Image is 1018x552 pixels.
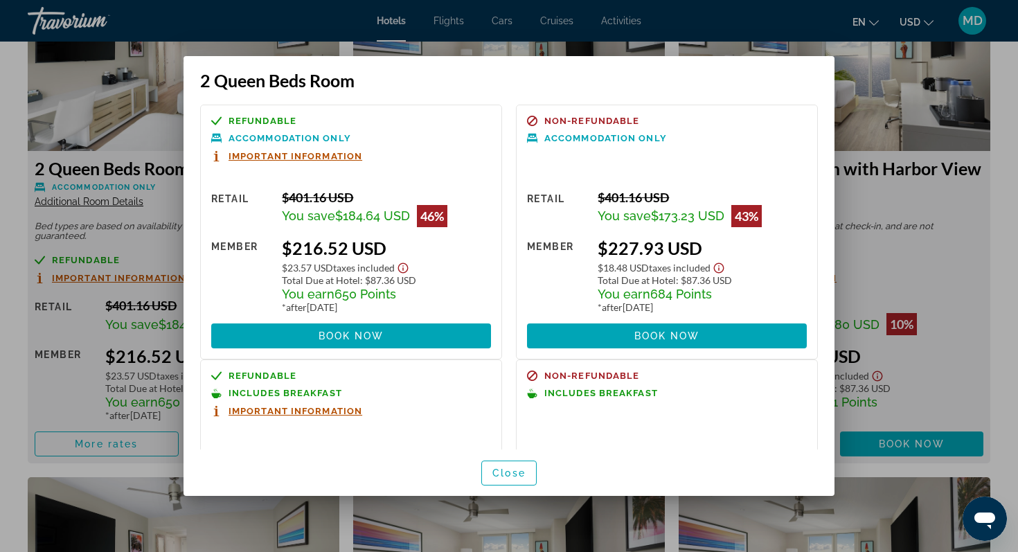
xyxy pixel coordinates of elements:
[711,258,727,274] button: Show Taxes and Fees disclaimer
[282,287,334,301] span: You earn
[335,208,410,223] span: $184.64 USD
[527,238,587,313] div: Member
[282,190,491,205] div: $401.16 USD
[282,274,360,286] span: Total Due at Hotel
[650,287,712,301] span: 684 Points
[598,274,676,286] span: Total Due at Hotel
[598,190,807,205] div: $401.16 USD
[598,238,807,258] div: $227.93 USD
[544,116,639,125] span: Non-refundable
[492,468,526,479] span: Close
[211,371,491,381] a: Refundable
[602,301,623,313] span: after
[282,262,333,274] span: $23.57 USD
[211,150,362,162] button: Important Information
[481,461,537,486] button: Close
[544,389,658,398] span: Includes Breakfast
[229,389,342,398] span: Includes Breakfast
[286,301,307,313] span: after
[229,116,296,125] span: Refundable
[229,134,351,143] span: Accommodation Only
[211,323,491,348] button: Book now
[731,205,762,227] div: 43%
[282,301,491,313] div: * [DATE]
[527,323,807,348] button: Book now
[544,371,639,380] span: Non-refundable
[229,407,362,416] span: Important Information
[651,208,724,223] span: $173.23 USD
[229,371,296,380] span: Refundable
[211,238,271,313] div: Member
[282,274,491,286] div: : $87.36 USD
[527,190,587,227] div: Retail
[598,301,807,313] div: * [DATE]
[282,208,335,223] span: You save
[649,262,711,274] span: Taxes included
[211,116,491,126] a: Refundable
[333,262,395,274] span: Taxes included
[598,262,649,274] span: $18.48 USD
[395,258,411,274] button: Show Taxes and Fees disclaimer
[417,205,447,227] div: 46%
[319,330,384,341] span: Book now
[229,152,362,161] span: Important Information
[544,134,667,143] span: Accommodation Only
[211,190,271,227] div: Retail
[334,287,396,301] span: 650 Points
[634,330,700,341] span: Book now
[211,405,362,417] button: Important Information
[598,208,651,223] span: You save
[598,274,807,286] div: : $87.36 USD
[200,70,818,91] h3: 2 Queen Beds Room
[963,497,1007,541] iframe: Button to launch messaging window
[598,287,650,301] span: You earn
[282,238,491,258] div: $216.52 USD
